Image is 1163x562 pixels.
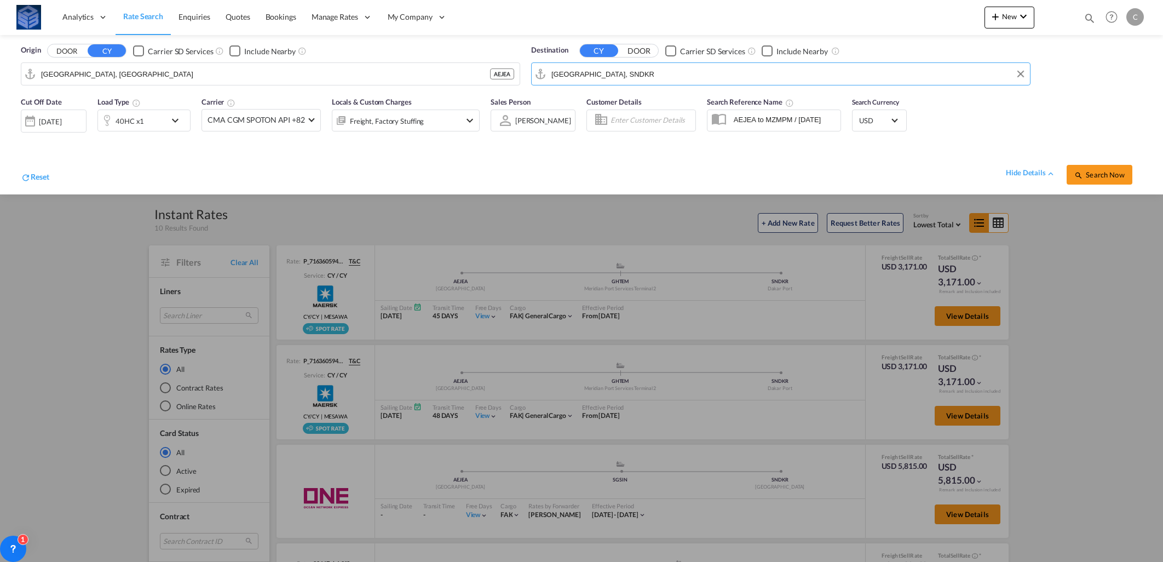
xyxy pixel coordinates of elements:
[41,66,490,82] input: Search by Port
[1012,66,1029,82] button: Clear Input
[88,44,126,57] button: CY
[1074,170,1124,179] span: icon-magnifySearch Now
[490,68,514,79] div: AEJEA
[785,99,794,107] md-icon: Your search will be saved by the below given name
[747,47,756,55] md-icon: Unchecked: Search for CY (Container Yard) services for all selected carriers.Checked : Search for...
[332,110,480,131] div: Freight Factory Stuffingicon-chevron-down
[1017,10,1030,23] md-icon: icon-chevron-down
[266,12,296,21] span: Bookings
[989,12,1030,21] span: New
[312,12,358,22] span: Manage Rates
[148,46,213,57] div: Carrier SD Services
[762,45,828,56] md-checkbox: Checkbox No Ink
[1102,8,1126,27] div: Help
[21,98,62,106] span: Cut Off Date
[388,12,433,22] span: My Company
[179,12,210,21] span: Enquiries
[31,172,49,181] span: Reset
[298,47,307,55] md-icon: Unchecked: Ignores neighbouring ports when fetching rates.Checked : Includes neighbouring ports w...
[21,63,520,85] md-input-container: Jebel Ali, AEJEA
[169,114,187,127] md-icon: icon-chevron-down
[215,47,224,55] md-icon: Unchecked: Search for CY (Container Yard) services for all selected carriers.Checked : Search for...
[97,98,141,106] span: Load Type
[133,45,213,56] md-checkbox: Checkbox No Ink
[728,111,840,128] input: Search Reference Name
[858,112,901,128] md-select: Select Currency: $ USDUnited States Dollar
[680,46,745,57] div: Carrier SD Services
[1084,12,1096,28] div: icon-magnify
[1084,12,1096,24] md-icon: icon-magnify
[463,114,476,127] md-icon: icon-chevron-down
[97,110,191,131] div: 40HC x1icon-chevron-down
[21,171,49,185] div: icon-refreshReset
[1126,8,1144,26] div: C
[586,98,642,106] span: Customer Details
[491,98,531,106] span: Sales Person
[208,114,305,125] span: CMA CGM SPOTON API +82
[831,47,840,55] md-icon: Unchecked: Ignores neighbouring ports when fetching rates.Checked : Includes neighbouring ports w...
[244,46,296,57] div: Include Nearby
[611,112,692,129] input: Enter Customer Details
[532,63,1030,85] md-input-container: Dakar, SNDKR
[116,113,144,129] div: 40HC x1
[1006,168,1056,179] div: hide detailsicon-chevron-up
[531,45,568,56] span: Destination
[620,45,658,58] button: DOOR
[1067,165,1132,185] button: icon-magnifySearch Now
[1046,169,1056,179] md-icon: icon-chevron-up
[515,116,571,125] div: [PERSON_NAME]
[989,10,1002,23] md-icon: icon-plus 400-fg
[852,98,900,106] span: Search Currency
[665,45,745,56] md-checkbox: Checkbox No Ink
[1102,8,1121,26] span: Help
[21,110,87,133] div: [DATE]
[707,98,794,106] span: Search Reference Name
[21,45,41,56] span: Origin
[201,98,235,106] span: Carrier
[123,12,163,21] span: Rate Search
[984,7,1034,28] button: icon-plus 400-fgNewicon-chevron-down
[350,113,424,129] div: Freight Factory Stuffing
[580,44,618,57] button: CY
[776,46,828,57] div: Include Nearby
[226,12,250,21] span: Quotes
[21,173,31,182] md-icon: icon-refresh
[39,117,61,127] div: [DATE]
[551,66,1024,82] input: Search by Port
[21,131,29,146] md-datepicker: Select
[62,12,94,22] span: Analytics
[132,99,141,107] md-icon: icon-information-outline
[16,5,41,30] img: fff785d0086311efa2d3e168b14c2f64.png
[514,112,572,128] md-select: Sales Person: Carlo Piccolo
[48,45,86,58] button: DOOR
[859,116,890,125] span: USD
[332,98,412,106] span: Locals & Custom Charges
[227,99,235,107] md-icon: The selected Trucker/Carrierwill be displayed in the rate results If the rates are from another f...
[229,45,296,56] md-checkbox: Checkbox No Ink
[1074,171,1083,180] md-icon: icon-magnify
